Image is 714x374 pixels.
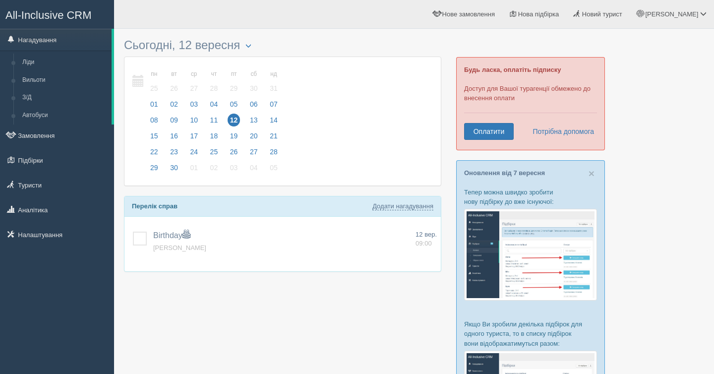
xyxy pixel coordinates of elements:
span: All-Inclusive CRM [5,9,92,21]
a: 12 [225,115,243,130]
a: чт 28 [205,64,224,99]
a: 02 [165,99,183,115]
span: 02 [168,98,180,111]
a: 15 [145,130,164,146]
span: Нова підбірка [518,10,559,18]
a: 19 [225,130,243,146]
span: 14 [267,114,280,126]
a: 06 [244,99,263,115]
span: 08 [148,114,161,126]
span: 21 [267,129,280,142]
span: [PERSON_NAME] [645,10,698,18]
p: Тепер можна швидко зробити нову підбірку до вже існуючої: [464,187,597,206]
a: 12 вер. 09:00 [416,230,437,249]
h3: Сьогодні, 12 вересня [124,39,441,52]
a: сб 30 [244,64,263,99]
a: 18 [205,130,224,146]
span: 20 [247,129,260,142]
a: 16 [165,130,183,146]
a: 03 [184,99,203,115]
a: 04 [244,162,263,178]
span: 30 [247,82,260,95]
span: 12 вер. [416,231,437,238]
a: 28 [264,146,281,162]
p: Якщо Ви зробили декілька підбірок для одного туриста, то в списку підбірок вони відображатимуться... [464,319,597,348]
span: 28 [267,145,280,158]
span: 06 [247,98,260,111]
span: 22 [148,145,161,158]
span: 01 [187,161,200,174]
small: ср [187,70,200,78]
a: 30 [165,162,183,178]
small: чт [208,70,221,78]
a: Потрібна допомога [526,123,595,140]
button: Close [589,168,595,179]
a: 26 [225,146,243,162]
span: 26 [228,145,240,158]
span: 15 [148,129,161,142]
span: 27 [247,145,260,158]
span: 28 [208,82,221,95]
a: Вильоти [18,71,112,89]
a: 01 [184,162,203,178]
a: [PERSON_NAME] [153,244,206,251]
span: 07 [267,98,280,111]
small: пн [148,70,161,78]
span: 17 [187,129,200,142]
img: %D0%BF%D1%96%D0%B4%D0%B1%D1%96%D1%80%D0%BA%D0%B0-%D1%82%D1%83%D1%80%D0%B8%D1%81%D1%82%D1%83-%D1%8... [464,209,597,301]
span: 05 [228,98,240,111]
b: Будь ласка, оплатіть підписку [464,66,561,73]
a: 29 [145,162,164,178]
a: вт 26 [165,64,183,99]
a: 17 [184,130,203,146]
span: 04 [247,161,260,174]
a: Оновлення від 7 вересня [464,169,545,177]
a: 20 [244,130,263,146]
span: 25 [208,145,221,158]
span: 26 [168,82,180,95]
a: 14 [264,115,281,130]
span: 13 [247,114,260,126]
a: 23 [165,146,183,162]
a: З/Д [18,89,112,107]
span: 09:00 [416,240,432,247]
a: Додати нагадування [372,202,433,210]
span: 30 [168,161,180,174]
span: 19 [228,129,240,142]
span: 03 [187,98,200,111]
span: 03 [228,161,240,174]
a: 05 [225,99,243,115]
span: Новий турист [582,10,622,18]
small: пт [228,70,240,78]
small: нд [267,70,280,78]
span: 02 [208,161,221,174]
a: Birthday [153,231,190,240]
span: 05 [267,161,280,174]
a: 09 [165,115,183,130]
span: 11 [208,114,221,126]
span: 10 [187,114,200,126]
span: 31 [267,82,280,95]
span: 01 [148,98,161,111]
a: ср 27 [184,64,203,99]
small: вт [168,70,180,78]
a: 21 [264,130,281,146]
a: 01 [145,99,164,115]
span: 25 [148,82,161,95]
a: 07 [264,99,281,115]
a: пн 25 [145,64,164,99]
a: 05 [264,162,281,178]
span: 29 [228,82,240,95]
a: 03 [225,162,243,178]
a: Автобуси [18,107,112,125]
span: 29 [148,161,161,174]
span: × [589,168,595,179]
a: 13 [244,115,263,130]
span: 23 [168,145,180,158]
span: 12 [228,114,240,126]
a: нд 31 [264,64,281,99]
a: 08 [145,115,164,130]
a: 25 [205,146,224,162]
